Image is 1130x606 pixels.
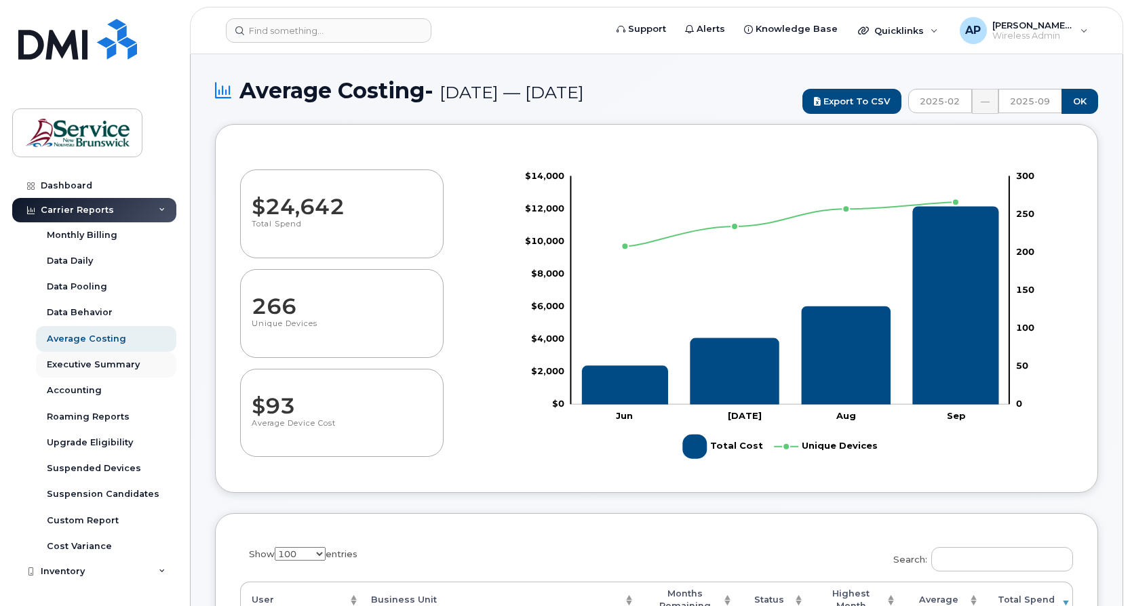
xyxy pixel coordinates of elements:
p: Total Spend [252,219,431,243]
tspan: 300 [1017,170,1035,181]
tspan: Jun [616,411,633,422]
dd: 266 [252,281,431,319]
g: $0 [525,203,564,214]
input: OK [1061,89,1098,114]
tspan: 200 [1017,246,1035,257]
tspan: $2,000 [531,366,564,377]
span: - [425,77,433,104]
tspan: Aug [836,411,856,422]
tspan: 150 [1017,285,1035,296]
tspan: $6,000 [531,301,564,312]
g: $0 [531,334,564,344]
tspan: $4,000 [531,334,564,344]
span: [DATE] — [DATE] [440,82,584,102]
a: Export to CSV [802,89,901,114]
g: $0 [525,235,564,246]
p: Unique Devices [252,319,431,343]
g: Chart [525,170,1035,464]
g: $0 [525,170,564,181]
tspan: $0 [552,399,564,409]
p: Average Device Cost [252,418,432,443]
tspan: $10,000 [525,235,564,246]
g: Legend [682,429,878,464]
dd: $93 [252,380,432,418]
span: Average Costing [239,79,584,102]
tspan: $14,000 [525,170,564,181]
input: FROM [908,89,972,113]
dd: $24,642 [252,181,431,219]
tspan: [DATE] [727,411,761,422]
select: Showentries [275,547,326,561]
div: — [972,89,998,114]
tspan: 250 [1017,208,1035,219]
tspan: 100 [1017,323,1035,334]
input: Search: [931,547,1073,571]
label: Search: [884,538,1073,576]
tspan: Sep [947,411,966,422]
g: $0 [531,301,564,312]
tspan: 0 [1017,399,1023,409]
g: Unique Devices [774,429,878,464]
input: TO [998,89,1062,113]
tspan: 50 [1017,361,1029,371]
g: Total Cost [582,207,999,405]
g: $0 [531,268,564,279]
tspan: $8,000 [531,268,564,279]
g: Total Cost [682,429,763,464]
g: $0 [531,366,564,377]
label: Show entries [240,538,357,565]
tspan: $12,000 [525,203,564,214]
